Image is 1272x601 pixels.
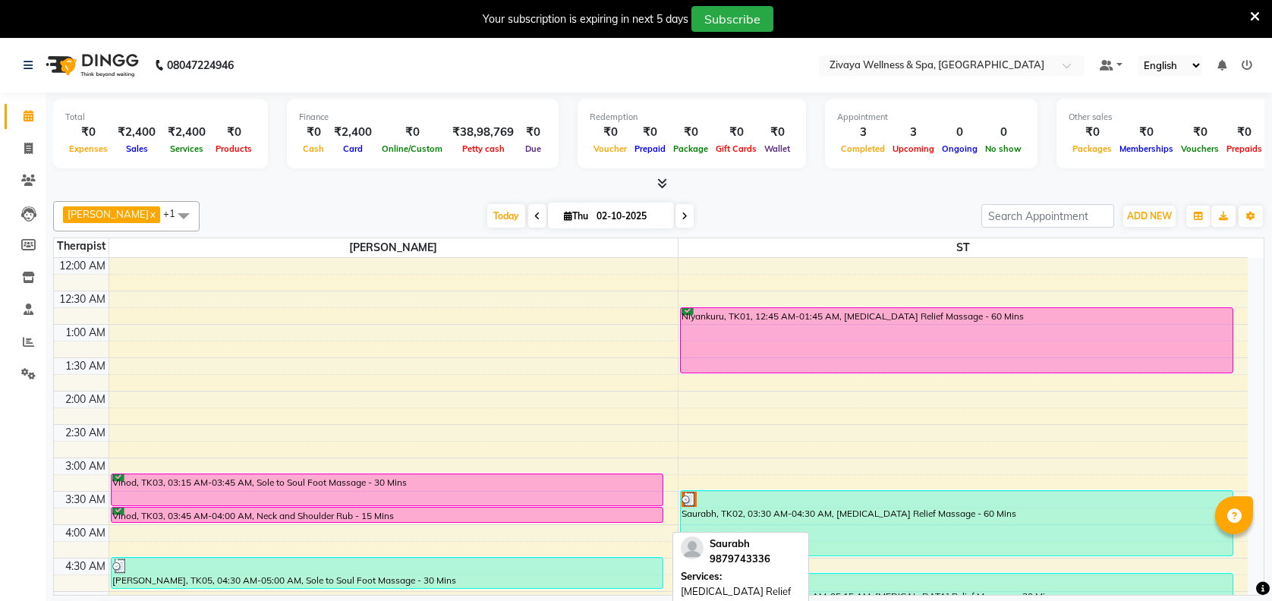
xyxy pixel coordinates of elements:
span: Saurabh [710,537,750,549]
iframe: chat widget [1208,540,1257,586]
span: Expenses [65,143,112,154]
span: Thu [560,210,592,222]
div: Vinod, TK03, 03:15 AM-03:45 AM, Sole to Soul Foot Massage - 30 Mins [112,474,663,505]
span: Completed [837,143,889,154]
span: Upcoming [889,143,938,154]
div: Appointment [837,111,1025,124]
div: ₹0 [669,124,712,141]
span: ST [679,238,1248,257]
div: ₹0 [760,124,794,141]
button: ADD NEW [1123,206,1176,227]
span: Online/Custom [378,143,446,154]
div: Total [65,111,256,124]
div: Finance [299,111,546,124]
span: Voucher [590,143,631,154]
div: ₹2,400 [162,124,212,141]
div: 3:00 AM [62,458,109,474]
span: Today [487,204,525,228]
div: Saurabh, TK02, 03:30 AM-04:30 AM, [MEDICAL_DATA] Relief Massage - 60 Mins [681,491,1233,555]
span: Card [339,143,367,154]
span: Cash [299,143,328,154]
span: ADD NEW [1127,210,1172,222]
span: No show [981,143,1025,154]
div: ₹0 [1069,124,1116,141]
div: ₹38,98,769 [446,124,520,141]
span: Sales [122,143,152,154]
div: 1:00 AM [62,325,109,341]
div: ₹0 [712,124,760,141]
img: profile [681,536,704,559]
div: Niyankuru, TK01, 12:45 AM-01:45 AM, [MEDICAL_DATA] Relief Massage - 60 Mins [681,308,1233,373]
span: Gift Cards [712,143,760,154]
div: 4:00 AM [62,525,109,541]
div: 0 [938,124,981,141]
span: Due [521,143,545,154]
div: ₹0 [1223,124,1266,141]
div: Vinod, TK03, 03:45 AM-04:00 AM, Neck and Shoulder Rub - 15 Mins [112,508,663,522]
div: 1:30 AM [62,358,109,374]
input: 2025-10-02 [592,205,668,228]
div: ₹0 [378,124,446,141]
div: 3 [837,124,889,141]
span: [PERSON_NAME] [68,208,149,220]
span: Prepaid [631,143,669,154]
div: 2:30 AM [62,425,109,441]
div: ₹2,400 [112,124,162,141]
div: 0 [981,124,1025,141]
div: 12:30 AM [56,291,109,307]
div: Redemption [590,111,794,124]
button: Subscribe [691,6,773,32]
div: ₹0 [520,124,546,141]
div: 2:00 AM [62,392,109,407]
div: 3 [889,124,938,141]
span: Petty cash [458,143,508,154]
span: +1 [163,207,187,219]
span: Vouchers [1177,143,1223,154]
span: Products [212,143,256,154]
span: Services [166,143,207,154]
div: 12:00 AM [56,258,109,274]
div: ₹0 [212,124,256,141]
div: ₹0 [1177,124,1223,141]
div: Your subscription is expiring in next 5 days [483,11,688,27]
span: Services: [681,570,722,582]
div: [PERSON_NAME], TK05, 04:30 AM-05:00 AM, Sole to Soul Foot Massage - 30 Mins [112,558,663,588]
div: ₹0 [1116,124,1177,141]
a: x [149,208,156,220]
input: Search Appointment [981,204,1114,228]
img: logo [39,44,143,87]
span: Prepaids [1223,143,1266,154]
div: ₹0 [65,124,112,141]
div: ₹0 [590,124,631,141]
span: Package [669,143,712,154]
div: Therapist [54,238,109,254]
span: [PERSON_NAME] [109,238,679,257]
span: Wallet [760,143,794,154]
b: 08047224946 [167,44,234,87]
div: 4:30 AM [62,559,109,574]
div: ₹2,400 [328,124,378,141]
div: ₹0 [299,124,328,141]
span: Memberships [1116,143,1177,154]
div: ₹0 [631,124,669,141]
span: Packages [1069,143,1116,154]
div: 9879743336 [710,552,770,567]
span: Ongoing [938,143,981,154]
div: 3:30 AM [62,492,109,508]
